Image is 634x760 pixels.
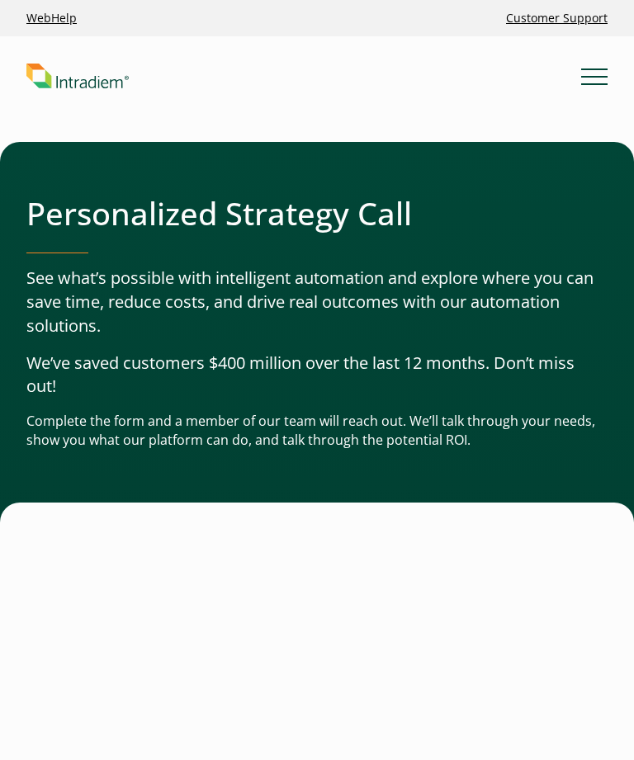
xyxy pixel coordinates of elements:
[26,64,129,89] img: Intradiem
[581,63,608,89] button: Mobile Navigation Button
[26,412,608,450] p: Complete the form and a member of our team will reach out. We’ll talk through your needs, show yo...
[26,267,608,338] p: See what’s possible with intelligent automation and explore where you can save time, reduce costs...
[26,195,608,233] h1: Personalized Strategy Call
[499,3,614,33] a: Customer Support
[26,64,581,89] a: Link to homepage of Intradiem
[26,352,608,399] p: We’ve saved customers $400 million over the last 12 months. Don’t miss out!
[20,3,83,33] a: Link opens in a new window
